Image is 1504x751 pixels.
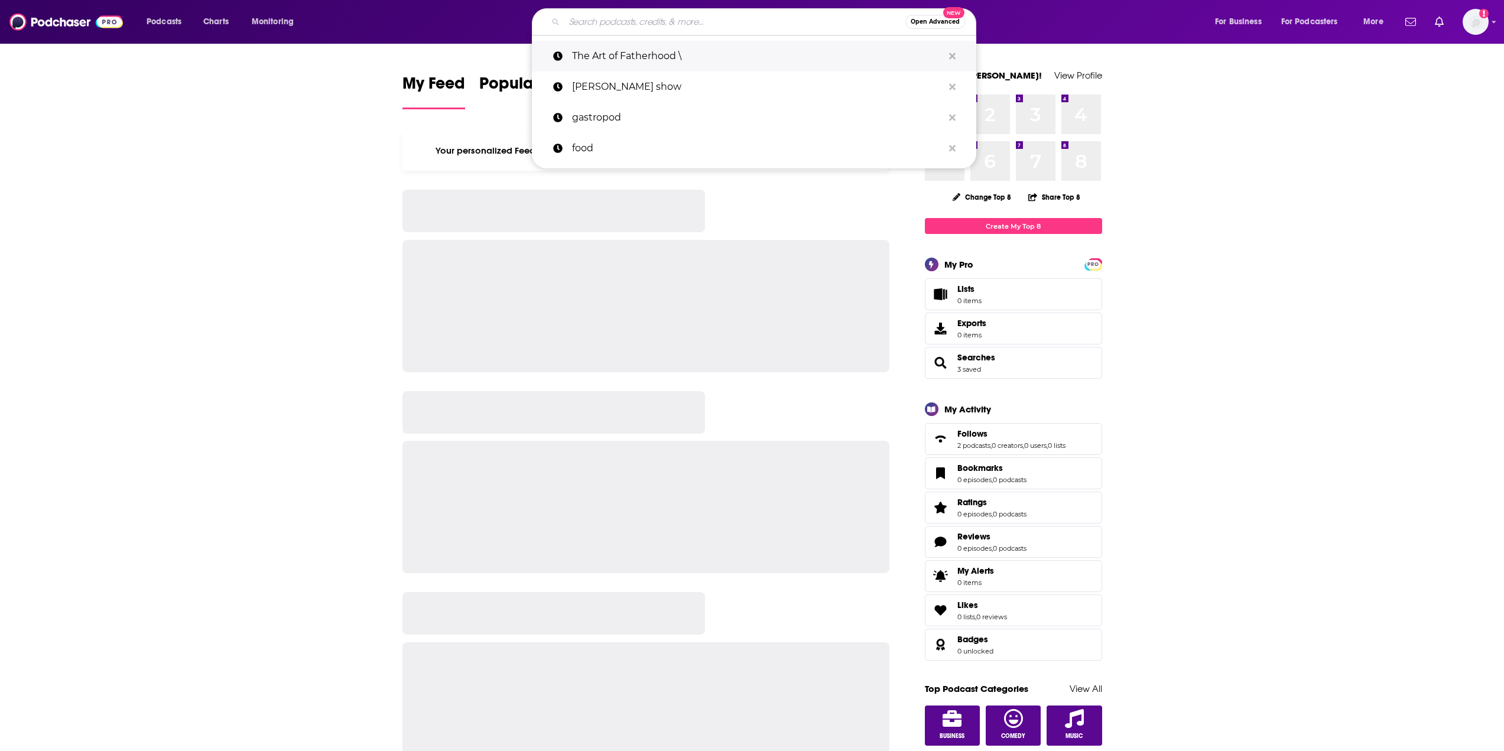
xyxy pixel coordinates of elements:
a: View All [1070,683,1102,694]
span: New [943,7,964,18]
span: Lists [929,286,953,303]
a: Likes [929,602,953,619]
a: 0 episodes [957,476,992,484]
a: Comedy [986,706,1041,746]
a: Reviews [957,531,1027,542]
a: gastropod [532,102,976,133]
span: Ratings [925,492,1102,524]
span: Exports [957,318,986,329]
p: food [572,133,943,164]
a: Bookmarks [929,465,953,482]
p: The Art of Fatherhood \ [572,41,943,71]
span: Comedy [1001,733,1025,740]
span: Badges [957,634,988,645]
a: Follows [957,428,1066,439]
a: My Feed [402,73,465,109]
p: gabrielle lyon show [572,71,943,102]
button: open menu [1207,12,1276,31]
a: Reviews [929,534,953,550]
a: Lists [925,278,1102,310]
span: Likes [925,594,1102,626]
a: Badges [929,636,953,653]
a: 2 podcasts [957,441,990,450]
a: Popular Feed [479,73,580,109]
div: Search podcasts, credits, & more... [543,8,987,35]
span: 0 items [957,331,986,339]
span: Logged in as nicole.koremenos [1463,9,1489,35]
a: Show notifications dropdown [1430,12,1448,32]
a: Ratings [929,499,953,516]
span: Reviews [957,531,990,542]
span: Likes [957,600,978,610]
a: 0 lists [957,613,975,621]
a: 0 episodes [957,510,992,518]
button: Open AdvancedNew [905,15,965,29]
a: Business [925,706,980,746]
input: Search podcasts, credits, & more... [564,12,905,31]
a: Show notifications dropdown [1401,12,1421,32]
span: My Alerts [957,565,994,576]
a: 0 creators [992,441,1023,450]
span: Follows [925,423,1102,455]
span: , [1047,441,1048,450]
span: , [990,441,992,450]
a: Searches [929,355,953,371]
span: Popular Feed [479,73,580,100]
a: Badges [957,634,993,645]
button: open menu [1355,12,1398,31]
a: Music [1047,706,1102,746]
span: Lists [957,284,982,294]
span: Bookmarks [925,457,1102,489]
a: [PERSON_NAME] show [532,71,976,102]
a: food [532,133,976,164]
span: Charts [203,14,229,30]
div: My Pro [944,259,973,270]
button: Change Top 8 [946,190,1019,204]
a: 0 reviews [976,613,1007,621]
a: Top Podcast Categories [925,683,1028,694]
span: Business [940,733,964,740]
button: open menu [138,12,197,31]
a: View Profile [1054,70,1102,81]
span: , [992,510,993,518]
div: Your personalized Feed is curated based on the Podcasts, Creators, Users, and Lists that you Follow. [402,131,890,171]
span: My Feed [402,73,465,100]
a: Ratings [957,497,1027,508]
span: Exports [929,320,953,337]
a: 0 episodes [957,544,992,552]
a: 0 podcasts [993,476,1027,484]
span: , [992,544,993,552]
a: PRO [1086,259,1100,268]
span: Monitoring [252,14,294,30]
button: Share Top 8 [1028,186,1081,209]
span: Reviews [925,526,1102,558]
a: Welcome [PERSON_NAME]! [925,70,1042,81]
span: Lists [957,284,974,294]
img: Podchaser - Follow, Share and Rate Podcasts [9,11,123,33]
button: Show profile menu [1463,9,1489,35]
span: Bookmarks [957,463,1003,473]
a: My Alerts [925,560,1102,592]
span: For Business [1215,14,1262,30]
button: open menu [243,12,309,31]
span: Badges [925,629,1102,661]
a: Follows [929,431,953,447]
a: 0 unlocked [957,647,993,655]
a: 0 lists [1048,441,1066,450]
svg: Add a profile image [1479,9,1489,18]
span: My Alerts [929,568,953,584]
span: For Podcasters [1281,14,1338,30]
span: Searches [925,347,1102,379]
a: Charts [196,12,236,31]
button: open menu [1274,12,1355,31]
a: Create My Top 8 [925,218,1102,234]
p: gastropod [572,102,943,133]
span: Follows [957,428,987,439]
span: Open Advanced [911,19,960,25]
a: Searches [957,352,995,363]
a: The Art of Fatherhood \ [532,41,976,71]
span: 0 items [957,578,994,587]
